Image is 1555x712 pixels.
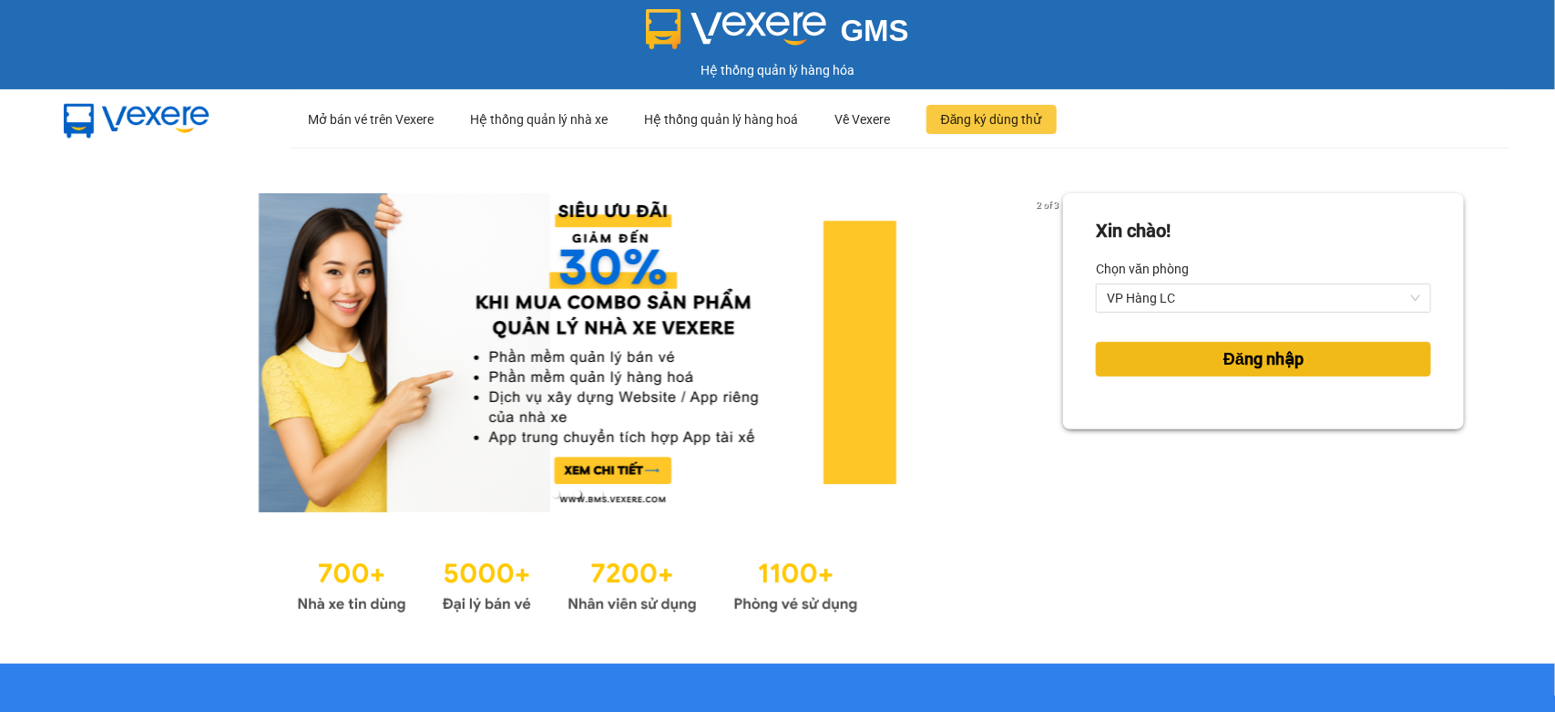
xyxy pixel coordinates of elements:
[5,60,1550,80] div: Hệ thống quản lý hàng hóa
[1038,193,1063,512] button: next slide / item
[644,90,798,149] div: Hệ thống quản lý hàng hoá
[1031,193,1063,217] p: 2 of 3
[297,549,858,618] img: Statistics.png
[926,105,1057,134] button: Đăng ký dùng thử
[46,89,228,150] img: mbUUG5Q.png
[470,90,608,149] div: Hệ thống quản lý nhà xe
[1096,217,1171,245] div: Xin chào!
[308,90,434,149] div: Mở bán vé trên Vexere
[91,193,117,512] button: previous slide / item
[1223,346,1304,372] span: Đăng nhập
[1096,254,1189,284] label: Chọn văn phòng
[1107,284,1420,312] span: VP Hàng LC
[646,9,826,49] img: logo 2
[646,27,909,42] a: GMS
[574,490,581,498] li: slide item 2
[1096,342,1431,377] button: Đăng nhập
[552,490,559,498] li: slide item 1
[834,90,890,149] div: Về Vexere
[841,14,909,47] span: GMS
[596,490,603,498] li: slide item 3
[941,109,1042,129] span: Đăng ký dùng thử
